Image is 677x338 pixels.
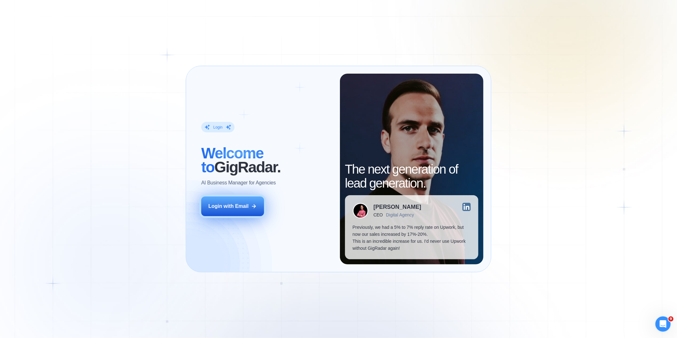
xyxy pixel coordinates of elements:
div: Digital Agency [386,212,414,217]
div: [PERSON_NAME] [374,204,421,210]
h2: The next generation of lead generation. [345,162,478,190]
button: Login with Email [201,196,264,216]
div: Login with Email [209,203,249,210]
span: 9 [668,316,674,321]
div: Login [213,125,222,130]
p: AI Business Manager for Agencies [201,179,276,186]
iframe: Intercom live chat [655,316,671,332]
p: Previously, we had a 5% to 7% reply rate on Upwork, but now our sales increased by 17%-20%. This ... [353,224,471,252]
div: CEO [374,212,383,217]
span: Welcome to [201,145,263,176]
h2: ‍ GigRadar. [201,146,332,174]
